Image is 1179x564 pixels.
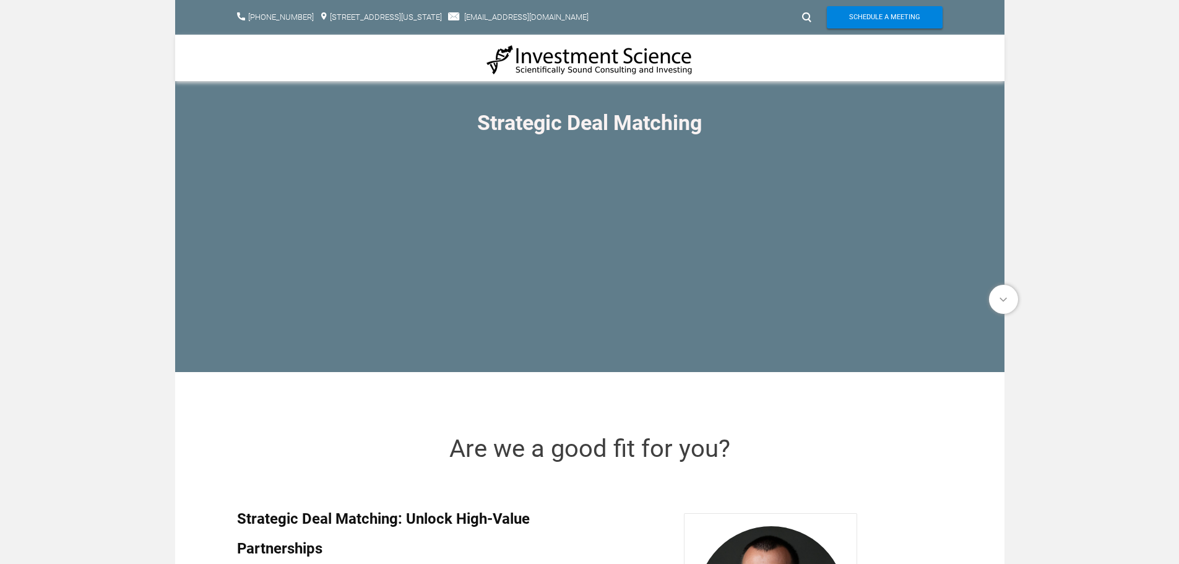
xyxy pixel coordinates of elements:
img: Investment Science | NYC Consulting Services [486,44,693,76]
font: Strategic Deal Matching: Unlock High-Value Partnerships [237,510,530,557]
a: [PHONE_NUMBER] [248,12,314,22]
a: Schedule A Meeting [827,6,943,28]
h1: Strategic Deal Matching [237,112,943,133]
font: Are we a good fit for you? [449,434,730,463]
a: [STREET_ADDRESS][US_STATE]​ [330,12,442,22]
div: Video: stardomvideos_final_592.mp4 [434,142,745,335]
a: [EMAIL_ADDRESS][DOMAIN_NAME] [464,12,589,22]
span: Schedule A Meeting [849,6,920,28]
